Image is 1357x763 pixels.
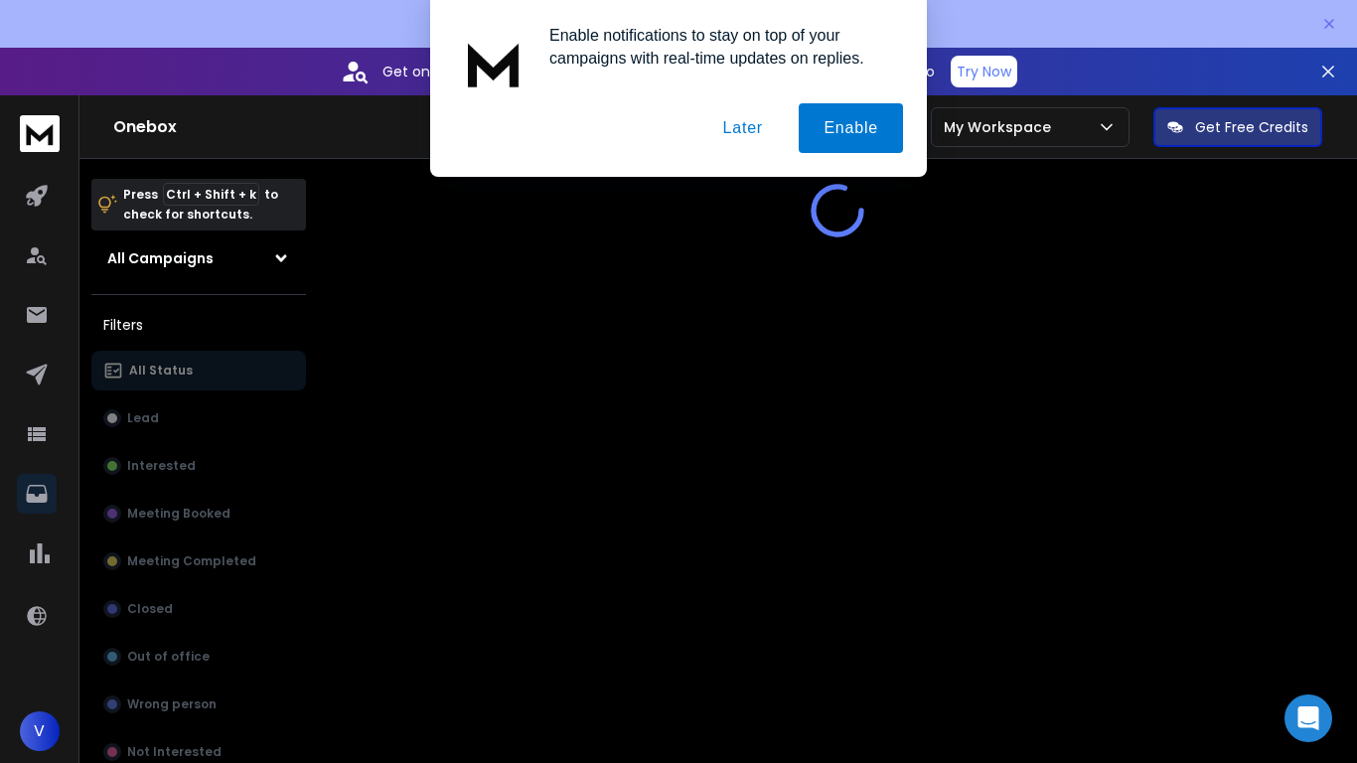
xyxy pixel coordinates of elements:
button: All Campaigns [91,238,306,278]
span: Ctrl + Shift + k [163,183,259,206]
img: notification icon [454,24,533,103]
button: V [20,711,60,751]
button: Enable [799,103,903,153]
button: Later [697,103,787,153]
p: Press to check for shortcuts. [123,185,278,225]
div: Enable notifications to stay on top of your campaigns with real-time updates on replies. [533,24,903,70]
h1: All Campaigns [107,248,214,268]
div: Open Intercom Messenger [1284,694,1332,742]
h3: Filters [91,311,306,339]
